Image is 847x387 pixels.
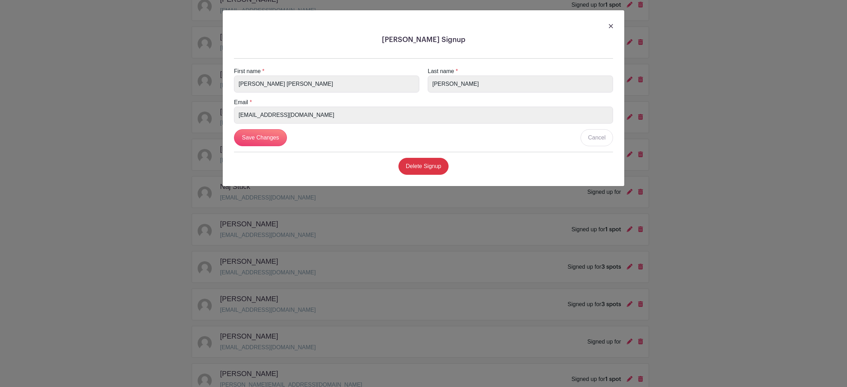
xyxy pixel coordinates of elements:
[234,98,248,107] label: Email
[234,129,287,146] input: Save Changes
[428,67,454,76] label: Last name
[228,36,619,44] h5: [PERSON_NAME] Signup
[234,67,261,76] label: First name
[609,24,613,28] img: close_button-5f87c8562297e5c2d7936805f587ecaba9071eb48480494691a3f1689db116b3.svg
[581,129,613,146] a: Cancel
[398,158,449,175] a: Delete Signup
